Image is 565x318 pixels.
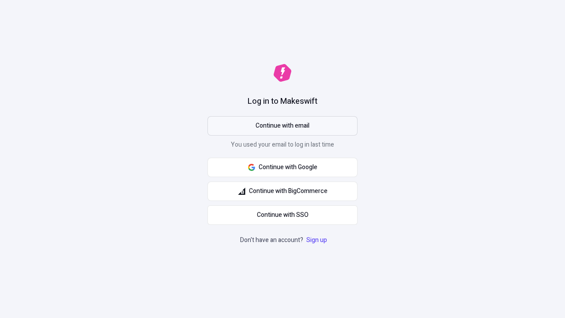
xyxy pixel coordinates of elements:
[207,116,358,136] button: Continue with email
[207,140,358,153] p: You used your email to log in last time
[207,182,358,201] button: Continue with BigCommerce
[259,163,317,172] span: Continue with Google
[207,205,358,225] a: Continue with SSO
[256,121,309,131] span: Continue with email
[249,186,328,196] span: Continue with BigCommerce
[305,235,329,245] a: Sign up
[207,158,358,177] button: Continue with Google
[248,96,317,107] h1: Log in to Makeswift
[240,235,329,245] p: Don't have an account?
